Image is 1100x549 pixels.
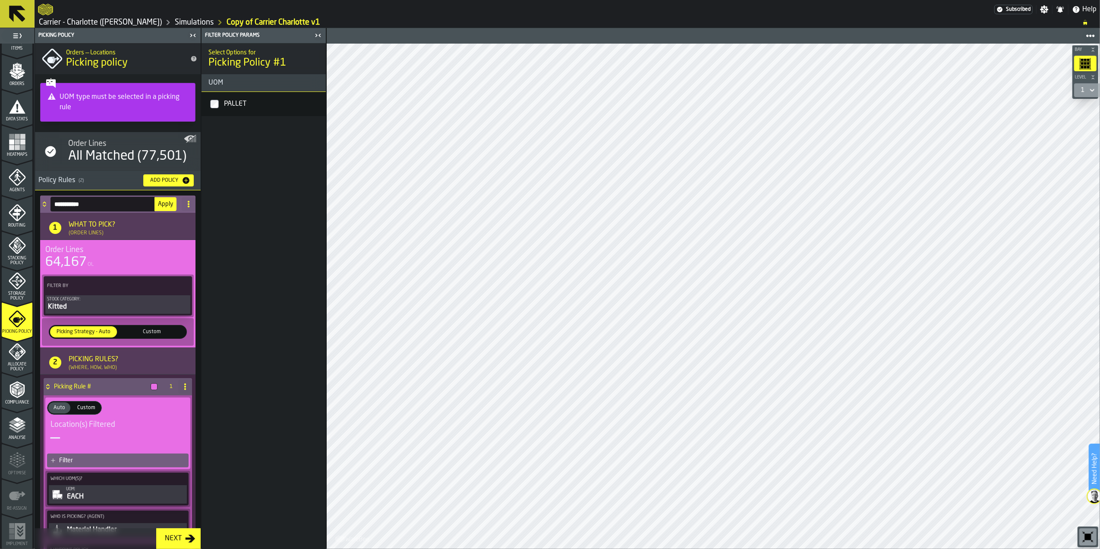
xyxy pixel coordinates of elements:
span: Items [2,46,32,51]
a: logo-header [328,530,377,547]
li: menu Storage Policy [2,267,32,301]
div: All Matched (77,501) [68,148,186,164]
div: Next [161,533,185,544]
button: button-Add Policy [143,174,194,186]
div: title-Picking policy [35,43,201,74]
li: menu Optimise [2,444,32,478]
div: Material Handler [66,525,185,535]
span: 2 [50,357,61,368]
div: Title [45,245,190,255]
div: 64,167 [45,255,87,270]
input: InputCheckbox-label-react-aria8317242995-:r2en: [210,100,219,108]
span: Help [1082,4,1097,15]
svg: Reset zoom and position [1081,530,1095,544]
input: input-value- input-value- [50,197,155,211]
div: Menu Subscription [994,5,1033,14]
div: DropdownMenuValue-1 [1078,85,1097,95]
a: link-to-/wh/i/e074fb63-00ea-4531-a7c9-ea0a191b3e4f [175,18,214,27]
button: Stock Category:Kitted [45,295,190,314]
h3: title-section-UOM [202,74,326,92]
div: stat-Order Lines [42,242,194,274]
li: menu Heatmaps [2,125,32,160]
div: (Order Lines) [69,230,104,236]
h3: title-section-[object Object] [40,213,195,240]
label: Filter By [45,281,175,290]
div: Stock Category: [47,297,189,302]
span: Level [1073,75,1089,80]
span: Agents [2,188,32,192]
span: Storage Policy [2,291,32,301]
span: ( 2 ) [79,178,84,183]
div: DropdownMenuValue-1 [1081,87,1084,94]
label: button-switch-multi-Auto [47,401,71,414]
li: menu Allocate Policy [2,338,32,372]
div: Kitted [47,302,189,312]
span: Location(s) Filtered [50,420,115,429]
li: menu Analyse [2,408,32,443]
div: thumb [119,326,186,338]
span: Compliance [2,400,32,405]
li: menu Picking Policy [2,302,32,337]
button: button- [1072,45,1098,54]
label: button-toggle-Notifications [1053,5,1068,14]
label: input-value- [50,197,155,211]
label: button-toggle-Settings [1037,5,1052,14]
div: EACH [66,492,185,502]
span: Data Stats [2,117,32,122]
div: Filter [59,457,185,464]
li: menu Implement [2,514,32,549]
span: Order Lines [68,139,106,148]
label: button-switch-multi-Picking Strategy - Auto [49,325,118,338]
div: Title [68,139,194,148]
div: Picking Rule # [44,378,161,395]
span: Allocate Policy [2,362,32,372]
li: menu Stacking Policy [2,231,32,266]
label: button-toggle-Close me [187,30,199,41]
button: Apply [154,197,177,211]
label: Need Help? [1090,445,1099,493]
li: menu Routing [2,196,32,230]
span: Picking policy [66,56,128,70]
label: Which UOM(s)? [49,474,187,483]
div: UOM: [66,487,185,492]
h3: title-section-[object Object] [40,347,195,375]
div: Add Policy [147,177,182,183]
span: Bay [1073,47,1089,52]
div: Picking Policy # [40,196,178,213]
span: Picking Strategy - Auto [52,328,115,336]
div: Title [50,420,185,429]
a: logo-header [38,2,53,17]
li: menu Data Stats [2,90,32,124]
span: Routing [2,223,32,228]
div: Filter Policy Params [203,32,312,38]
div: PolicyFilterItem-Stock Category [45,295,190,314]
button: button- [1072,73,1098,82]
header: Filter Policy Params [202,28,326,43]
span: UOM [202,78,223,88]
label: button-toggle-Show on Map [183,132,197,146]
span: Implement [2,542,32,546]
label: button-switch-multi-Custom [71,401,101,414]
div: UOM type must be selected in a picking rule [46,88,190,116]
div: thumb [72,402,101,413]
span: Picking Policy [2,329,32,334]
li: menu Items [2,19,32,54]
a: link-to-/wh/i/e074fb63-00ea-4531-a7c9-ea0a191b3e4f/settings/billing [994,5,1033,14]
span: Optimise [2,471,32,476]
div: thumb [50,326,117,338]
div: Picking Policy [37,32,187,38]
span: Order Lines [45,245,83,255]
span: 1 [50,223,61,233]
div: stat-Order Lines [35,132,201,171]
div: What to Pick? [69,220,115,230]
label: button-switch-multi-Custom [118,325,186,338]
h2: Sub Title [208,47,319,56]
label: button-toggle-Help [1068,4,1100,15]
div: title-Picking Policy #1 [202,43,326,74]
h2: Sub Title [66,47,183,56]
nav: Breadcrumb [38,17,1097,28]
div: button-toolbar-undefined [1072,54,1098,73]
div: thumb [48,402,70,413]
div: Picking Rules? [69,354,118,365]
a: link-to-/wh/i/e074fb63-00ea-4531-a7c9-ea0a191b3e4f [39,18,162,27]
